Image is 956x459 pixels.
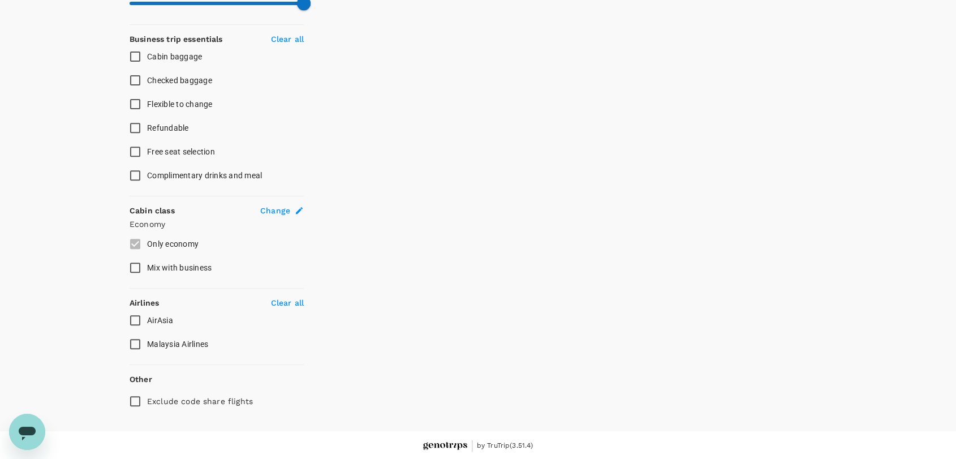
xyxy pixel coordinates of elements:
[260,205,290,216] span: Change
[271,33,304,45] p: Clear all
[130,218,304,230] p: Economy
[147,263,212,272] span: Mix with business
[147,239,199,248] span: Only economy
[477,440,533,452] span: by TruTrip ( 3.51.4 )
[147,52,202,61] span: Cabin baggage
[147,340,208,349] span: Malaysia Airlines
[271,297,304,308] p: Clear all
[130,206,175,215] strong: Cabin class
[130,374,152,385] p: Other
[147,171,262,180] span: Complimentary drinks and meal
[147,100,213,109] span: Flexible to change
[130,298,159,307] strong: Airlines
[9,414,45,450] iframe: Button to launch messaging window
[147,147,215,156] span: Free seat selection
[147,76,212,85] span: Checked baggage
[423,442,467,451] img: Genotrips - EPOMS
[147,316,173,325] span: AirAsia
[147,123,189,132] span: Refundable
[147,396,253,407] p: Exclude code share flights
[130,35,223,44] strong: Business trip essentials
